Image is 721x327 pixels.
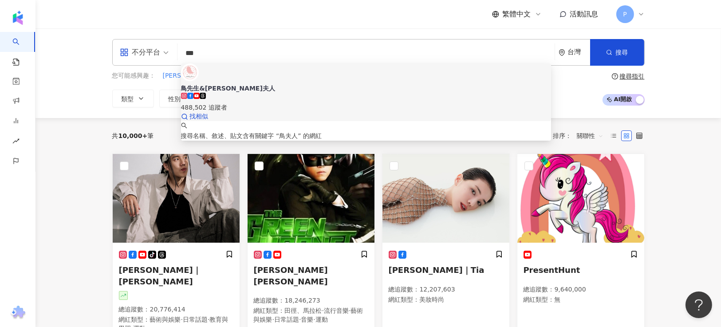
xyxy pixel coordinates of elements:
button: 搜尋 [590,39,644,66]
button: 性別 [159,90,201,107]
a: search [12,32,30,67]
span: question-circle [612,73,618,79]
button: 類型 [112,90,154,107]
img: KOL Avatar [517,154,644,243]
span: · [299,316,301,323]
span: appstore [120,48,129,57]
span: 關聯性 [577,129,603,143]
span: · [349,307,351,314]
a: 找相似 [181,112,552,121]
div: 488,502 追蹤者 [181,102,552,112]
p: 總追蹤數 ： 12,207,603 [389,285,503,294]
span: 日常話題 [183,316,208,323]
iframe: Help Scout Beacon - Open [686,292,712,318]
span: [PERSON_NAME] [163,71,214,80]
span: 活動訊息 [570,10,599,18]
span: · [272,316,274,323]
span: · [322,307,324,314]
div: 不分平台 [120,45,161,59]
p: 網紅類型 ： [254,307,368,324]
div: 排序： [553,129,608,143]
span: · [181,316,183,323]
div: 共 筆 [112,132,154,139]
div: 台灣 [568,48,590,56]
p: 總追蹤數 ： 9,640,000 [524,285,638,294]
span: 性別 [169,95,181,102]
img: KOL Avatar [248,154,374,243]
img: KOL Avatar [181,63,199,81]
span: 藝術與娛樂 [254,307,363,323]
span: 日常話題 [274,316,299,323]
span: 搜尋 [616,49,628,56]
span: 藝術與娛樂 [150,316,181,323]
span: 田徑、馬拉松 [285,307,322,314]
span: 類型 [122,95,134,102]
span: [PERSON_NAME]｜[PERSON_NAME] [119,265,201,286]
span: [PERSON_NAME] [PERSON_NAME] [254,265,328,286]
span: 美妝時尚 [420,296,445,303]
img: logo icon [11,11,25,25]
button: [PERSON_NAME] [162,71,215,81]
span: search [181,122,187,129]
p: 網紅類型 ： 無 [524,295,638,304]
p: 網紅類型 ： [389,295,503,304]
span: 繁體中文 [503,9,531,19]
span: environment [559,49,565,56]
span: · [313,316,315,323]
span: 找相似 [190,112,209,121]
span: 流行音樂 [324,307,349,314]
img: KOL Avatar [382,154,509,243]
p: 總追蹤數 ： 20,776,414 [119,305,233,314]
img: chrome extension [9,306,27,320]
span: · [208,316,209,323]
span: 鳥夫人 [279,132,298,139]
p: 總追蹤數 ： 18,246,273 [254,296,368,305]
span: [PERSON_NAME]｜Tia [389,265,485,275]
span: 您可能感興趣： [112,71,156,80]
img: KOL Avatar [113,154,240,243]
span: 運動 [315,316,328,323]
span: 10,000+ [118,132,148,139]
span: 音樂 [301,316,313,323]
div: 搜尋名稱、敘述、貼文含有關鍵字 “ ” 的網紅 [181,131,552,141]
span: rise [12,132,20,152]
div: 搜尋指引 [620,73,645,80]
div: 鳥先生&[PERSON_NAME]夫人 [181,84,552,93]
span: PresentHunt [524,265,580,275]
span: P [623,9,626,19]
